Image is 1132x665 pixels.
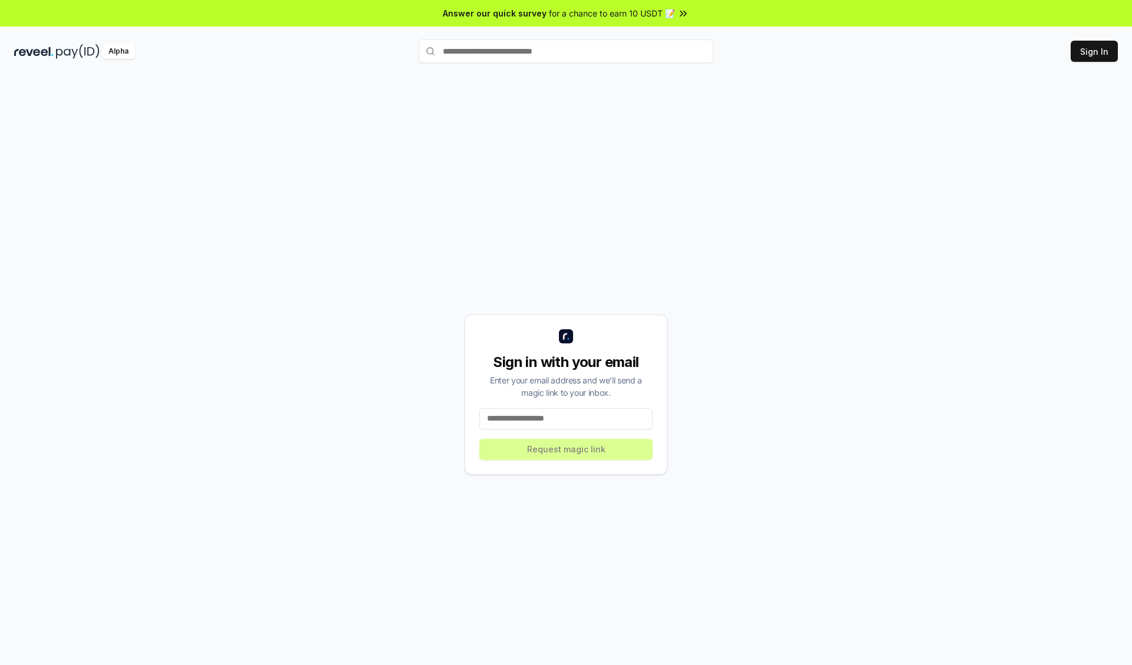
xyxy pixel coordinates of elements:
img: pay_id [56,44,100,59]
span: Answer our quick survey [443,7,547,19]
div: Alpha [102,44,135,59]
span: for a chance to earn 10 USDT 📝 [549,7,675,19]
img: logo_small [559,329,573,343]
button: Sign In [1071,41,1118,62]
img: reveel_dark [14,44,54,59]
div: Enter your email address and we’ll send a magic link to your inbox. [479,374,653,399]
div: Sign in with your email [479,353,653,372]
